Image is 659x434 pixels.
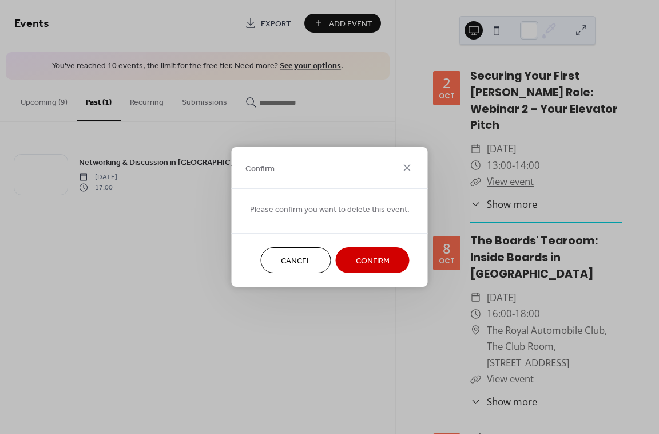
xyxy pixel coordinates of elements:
span: Confirm [245,163,275,175]
button: Cancel [261,247,331,273]
span: Please confirm you want to delete this event. [250,204,410,216]
button: Confirm [336,247,410,273]
span: Cancel [281,255,311,267]
span: Confirm [356,255,390,267]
